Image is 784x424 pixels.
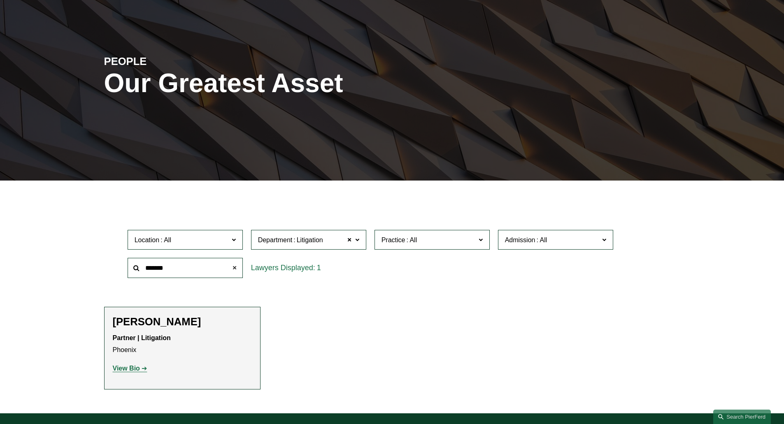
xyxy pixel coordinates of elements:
[135,236,160,243] span: Location
[104,55,248,68] h4: PEOPLE
[113,365,147,372] a: View Bio
[113,332,252,356] p: Phoenix
[104,68,488,98] h1: Our Greatest Asset
[317,264,321,272] span: 1
[113,365,140,372] strong: View Bio
[505,236,535,243] span: Admission
[113,334,171,341] strong: Partner | Litigation
[297,235,323,246] span: Litigation
[713,410,771,424] a: Search this site
[113,315,252,328] h2: [PERSON_NAME]
[382,236,405,243] span: Practice
[258,236,293,243] span: Department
